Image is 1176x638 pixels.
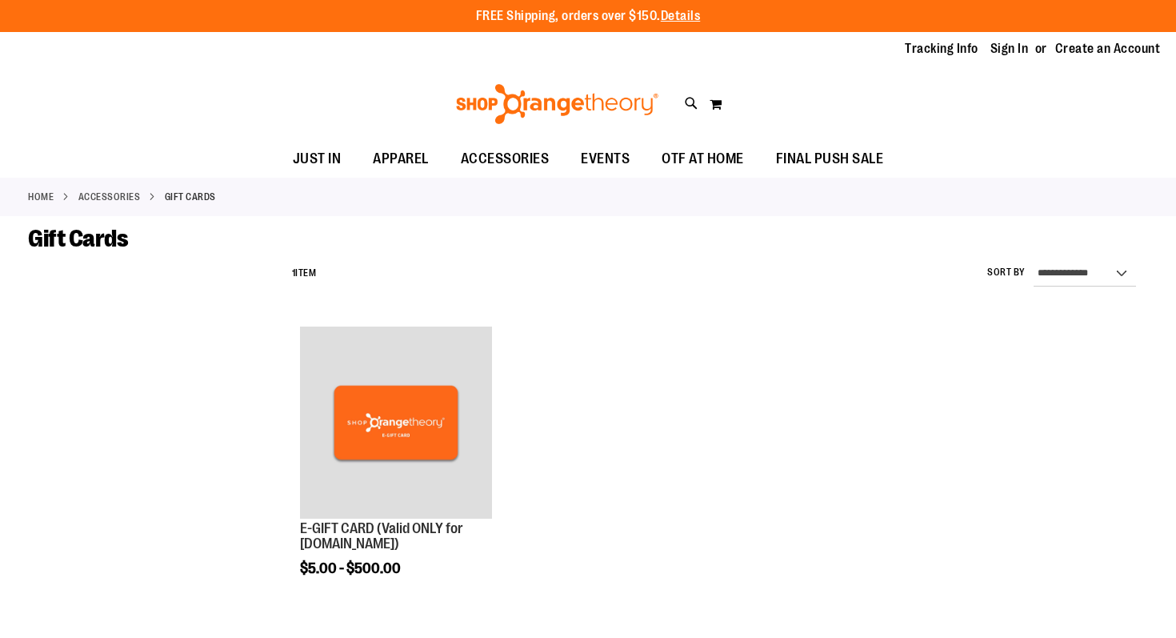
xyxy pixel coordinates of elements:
a: ACCESSORIES [445,141,566,177]
a: ACCESSORIES [78,190,141,204]
div: product [292,319,499,617]
a: OTF AT HOME [646,141,760,178]
span: EVENTS [581,141,630,177]
a: Tracking Info [905,40,978,58]
strong: Gift Cards [165,190,216,204]
a: Create an Account [1055,40,1161,58]
a: Sign In [990,40,1029,58]
span: ACCESSORIES [461,141,550,177]
a: Home [28,190,54,204]
a: E-GIFT CARD (Valid ONLY for ShopOrangetheory.com) [300,327,491,520]
span: OTF AT HOME [662,141,744,177]
h2: Item [292,261,317,286]
a: JUST IN [277,141,358,178]
a: Details [661,9,701,23]
a: EVENTS [565,141,646,178]
img: E-GIFT CARD (Valid ONLY for ShopOrangetheory.com) [300,327,491,518]
a: FINAL PUSH SALE [760,141,900,178]
span: $5.00 - $500.00 [300,560,401,576]
img: Shop Orangetheory [454,84,661,124]
a: APPAREL [357,141,445,178]
a: E-GIFT CARD (Valid ONLY for [DOMAIN_NAME]) [300,520,463,552]
label: Sort By [987,266,1026,279]
span: Gift Cards [28,225,128,252]
p: FREE Shipping, orders over $150. [476,7,701,26]
span: APPAREL [373,141,429,177]
span: 1 [292,267,296,279]
span: JUST IN [293,141,342,177]
span: FINAL PUSH SALE [776,141,884,177]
